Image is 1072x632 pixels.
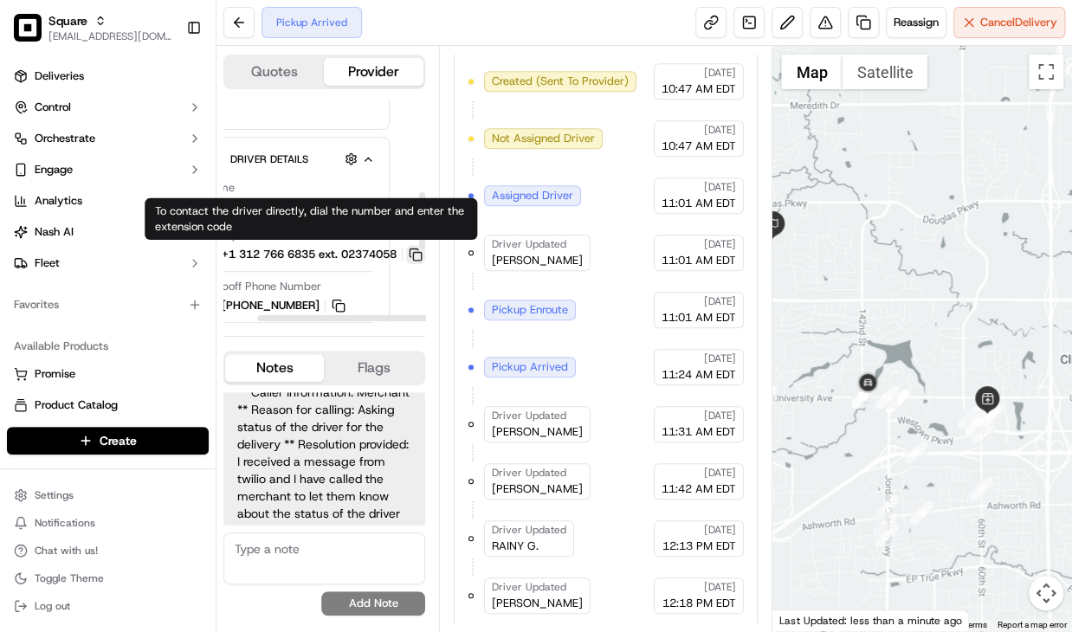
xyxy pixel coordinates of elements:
[222,247,397,262] span: +1 312 766 6835 ext. 02374058
[48,12,87,29] button: Square
[704,180,736,194] span: [DATE]
[35,100,71,115] span: Control
[7,218,209,246] button: Nash AI
[35,488,74,502] span: Settings
[492,538,539,554] span: RAINY G.
[965,411,987,434] div: 33
[876,495,899,518] div: 7
[492,409,566,422] span: Driver Updated
[17,17,52,52] img: Nash
[237,384,411,539] span: ** Caller Information: Merchant ** Reason for calling: Asking status of the driver for the delive...
[998,620,1067,629] a: Report a map error
[230,152,308,166] span: Driver Details
[204,279,321,294] span: Dropoff Phone Number
[17,69,315,97] p: Welcome 👋
[204,245,425,264] a: +1 312 766 6835 ext. 02374058
[100,432,137,449] span: Create
[704,523,736,537] span: [DATE]
[7,187,209,215] a: Analytics
[59,165,284,183] div: Start new chat
[662,596,736,611] span: 12:18 PM EDT
[910,501,933,524] div: 10
[704,294,736,308] span: [DATE]
[662,139,736,154] span: 10:47 AM EDT
[7,291,209,319] div: Favorites
[704,237,736,251] span: [DATE]
[492,580,566,594] span: Driver Updated
[492,302,568,318] span: Pickup Enroute
[294,171,315,191] button: Start new chat
[842,55,927,89] button: Show satellite imagery
[662,310,736,326] span: 11:01 AM EDT
[324,354,423,382] button: Flags
[17,165,48,197] img: 1736555255976-a54dd68f-1ca7-489b-9aae-adbdc363a1c4
[7,62,209,90] a: Deliveries
[14,366,202,382] a: Promise
[7,332,209,360] div: Available Products
[35,544,98,558] span: Chat with us!
[225,58,324,86] button: Quotes
[662,538,736,554] span: 12:13 PM EDT
[492,424,583,440] span: [PERSON_NAME]
[1029,576,1063,610] button: Map camera controls
[492,188,573,203] span: Assigned Driver
[203,145,375,173] button: Driver Details
[222,298,320,313] span: [PHONE_NUMBER]
[10,244,139,275] a: 📗Knowledge Base
[851,384,874,407] div: 35
[662,81,736,97] span: 10:47 AM EDT
[122,293,210,306] a: Powered byPylon
[35,366,75,382] span: Promise
[875,386,898,409] div: 32
[980,403,1003,426] div: 34
[204,296,348,315] a: [PHONE_NUMBER]
[492,253,583,268] span: [PERSON_NAME]
[662,367,736,383] span: 11:24 AM EDT
[772,609,969,631] div: Last Updated: less than a minute ago
[492,237,566,251] span: Driver Updated
[7,249,209,277] button: Fleet
[7,566,209,590] button: Toggle Theme
[905,441,927,463] div: 6
[492,481,583,497] span: [PERSON_NAME]
[35,516,95,530] span: Notifications
[35,599,70,613] span: Log out
[662,424,736,440] span: 11:31 AM EDT
[704,409,736,422] span: [DATE]
[59,183,219,197] div: We're available if you need us!
[781,55,842,89] button: Show street map
[492,359,568,375] span: Pickup Arrived
[35,571,104,585] span: Toggle Theme
[48,29,172,43] button: [EMAIL_ADDRESS][DOMAIN_NAME]
[7,391,209,419] button: Product Catalog
[7,156,209,184] button: Engage
[146,253,160,267] div: 💻
[662,253,736,268] span: 11:01 AM EDT
[886,7,946,38] button: Reassign
[172,293,210,306] span: Pylon
[7,538,209,563] button: Chat with us!
[1029,55,1063,89] button: Toggle fullscreen view
[7,483,209,507] button: Settings
[704,466,736,480] span: [DATE]
[958,406,980,429] div: 19
[7,7,179,48] button: SquareSquare[EMAIL_ADDRESS][DOMAIN_NAME]
[35,131,95,146] span: Orchestrate
[704,123,736,137] span: [DATE]
[777,609,834,631] img: Google
[662,196,736,211] span: 11:01 AM EDT
[953,7,1065,38] button: CancelDelivery
[35,255,60,271] span: Fleet
[7,511,209,535] button: Notifications
[7,94,209,121] button: Control
[7,427,209,455] button: Create
[980,15,1057,30] span: Cancel Delivery
[35,224,74,240] span: Nash AI
[492,74,629,89] span: Created (Sent To Provider)
[139,244,285,275] a: 💻API Documentation
[875,524,898,546] div: 9
[963,620,987,629] a: Terms (opens in new tab)
[492,131,595,146] span: Not Assigned Driver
